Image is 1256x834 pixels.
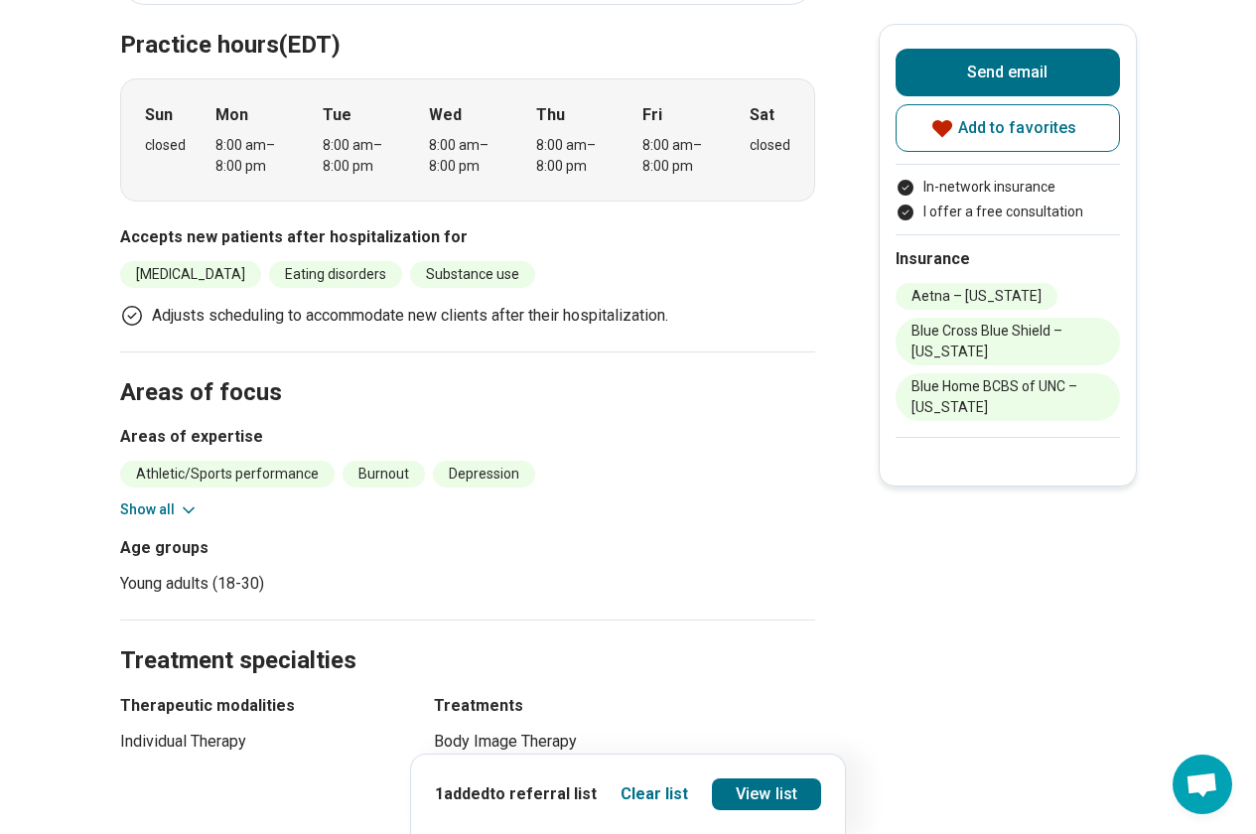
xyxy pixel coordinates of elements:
[435,782,597,806] p: 1 added
[410,261,535,288] li: Substance use
[896,177,1120,198] li: In-network insurance
[429,135,505,177] div: 8:00 am – 8:00 pm
[621,782,688,806] button: Clear list
[896,373,1120,421] li: Blue Home BCBS of UNC – [US_STATE]
[120,572,460,596] li: Young adults (18-30)
[215,103,248,127] strong: Mon
[120,461,335,487] li: Athletic/Sports performance
[145,135,186,156] div: closed
[536,103,565,127] strong: Thu
[750,135,790,156] div: closed
[120,536,460,560] h3: Age groups
[120,694,398,718] h3: Therapeutic modalities
[896,104,1120,152] button: Add to favorites
[323,103,351,127] strong: Tue
[215,135,292,177] div: 8:00 am – 8:00 pm
[120,730,398,754] li: Individual Therapy
[120,425,815,449] h3: Areas of expertise
[120,261,261,288] li: [MEDICAL_DATA]
[642,135,719,177] div: 8:00 am – 8:00 pm
[323,135,399,177] div: 8:00 am – 8:00 pm
[896,49,1120,96] button: Send email
[489,784,597,803] span: to referral list
[434,694,815,718] h3: Treatments
[896,283,1057,310] li: Aetna – [US_STATE]
[145,103,173,127] strong: Sun
[896,202,1120,222] li: I offer a free consultation
[642,103,662,127] strong: Fri
[1173,755,1232,814] div: Open chat
[120,499,199,520] button: Show all
[896,177,1120,222] ul: Payment options
[120,597,815,678] h2: Treatment specialties
[433,461,535,487] li: Depression
[958,120,1077,136] span: Add to favorites
[152,304,668,328] p: Adjusts scheduling to accommodate new clients after their hospitalization.
[536,135,613,177] div: 8:00 am – 8:00 pm
[712,778,821,810] a: View list
[896,247,1120,271] h2: Insurance
[429,103,462,127] strong: Wed
[120,78,815,202] div: When does the program meet?
[896,318,1120,365] li: Blue Cross Blue Shield – [US_STATE]
[120,225,815,249] h3: Accepts new patients after hospitalization for
[750,103,774,127] strong: Sat
[434,730,815,754] li: Body Image Therapy
[343,461,425,487] li: Burnout
[120,329,815,410] h2: Areas of focus
[269,261,402,288] li: Eating disorders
